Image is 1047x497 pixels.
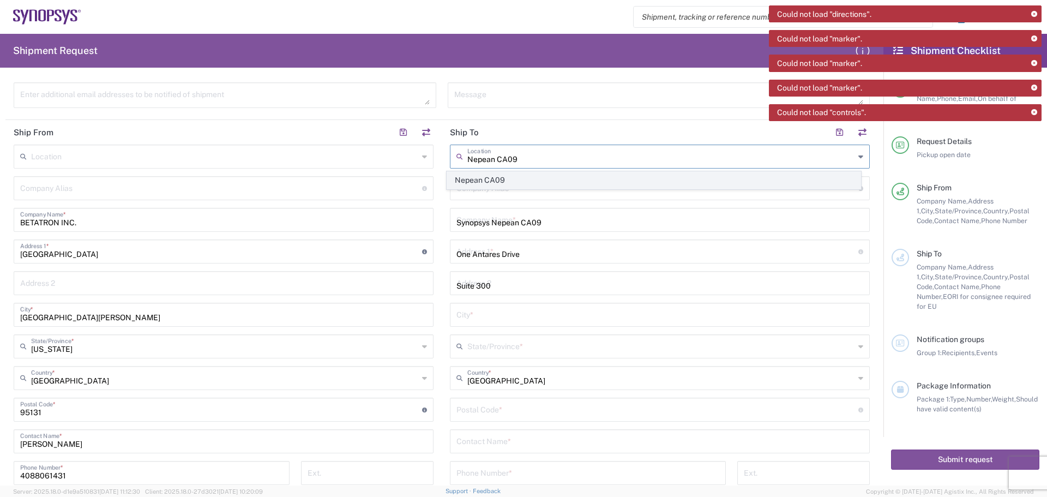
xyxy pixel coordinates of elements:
span: Recipients, [942,349,976,357]
h2: Shipment Request [13,44,98,57]
span: Number, [966,395,992,403]
a: Feedback [473,488,501,494]
span: City, [921,207,935,215]
h2: Ship To [450,127,479,138]
span: Package Information [917,381,991,390]
h2: Ship From [14,127,53,138]
span: Type, [950,395,966,403]
button: Submit request [891,450,1039,470]
span: Group 1: [917,349,942,357]
span: Events [976,349,997,357]
span: Contact Name, [934,217,981,225]
span: Ship To [917,249,942,258]
span: Could not load "controls". [777,107,866,117]
span: Nepean CA09 [447,172,861,189]
span: Country, [983,207,1009,215]
span: Server: 2025.18.0-d1e9a510831 [13,488,140,495]
span: Ship From [917,183,952,192]
span: EORI for consignee required for EU [917,292,1031,310]
span: [DATE] 10:20:09 [219,488,263,495]
span: Could not load "marker". [777,83,862,93]
span: Copyright © [DATE]-[DATE] Agistix Inc., All Rights Reserved [866,487,1034,496]
span: [DATE] 11:12:30 [99,488,140,495]
span: Could not load "directions". [777,9,871,19]
span: Phone Number [981,217,1027,225]
span: Package 1: [917,395,950,403]
span: Company Name, [917,263,968,271]
span: State/Province, [935,207,983,215]
span: Contact Name, [934,283,981,291]
span: Could not load "marker". [777,34,862,44]
span: State/Province, [935,273,983,281]
span: Could not load "marker". [777,58,862,68]
span: City, [921,273,935,281]
span: Request Details [917,137,972,146]
a: Support [446,488,473,494]
input: Shipment, tracking or reference number [634,7,916,27]
span: Weight, [992,395,1016,403]
span: Notification groups [917,335,984,344]
span: Company Name, [917,197,968,205]
span: Country, [983,273,1009,281]
span: Pickup open date [917,151,971,159]
span: Client: 2025.18.0-27d3021 [145,488,263,495]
